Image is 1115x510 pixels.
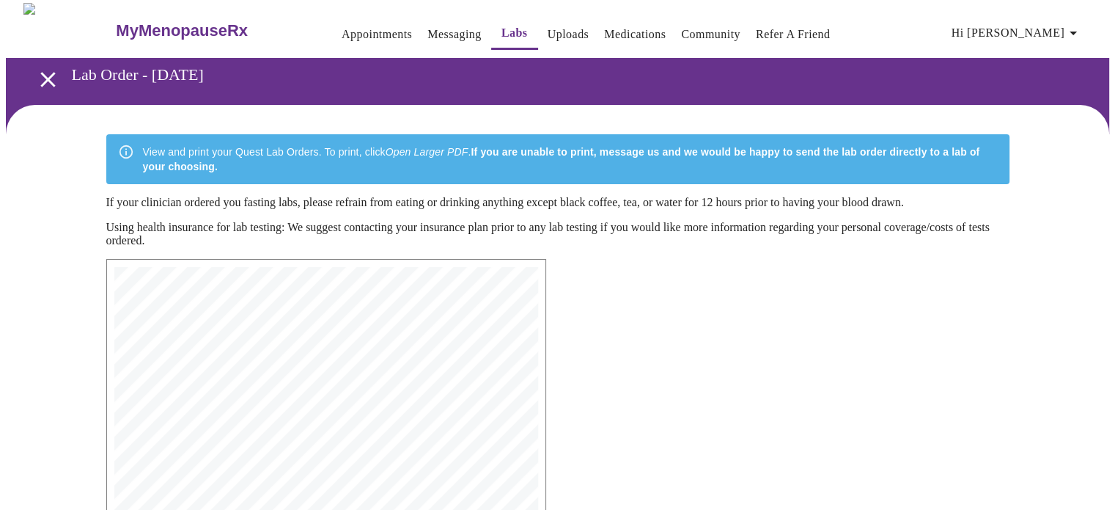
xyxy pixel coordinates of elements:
button: Hi [PERSON_NAME] [946,18,1088,48]
span: [STREET_ADDRESS][PERSON_NAME] [155,403,308,412]
button: Labs [491,18,538,50]
em: Open Larger PDF [386,146,468,158]
strong: If you are unable to print, message us and we would be happy to send the lab order directly to a ... [143,146,980,172]
span: [GEOGRAPHIC_DATA] [155,319,244,328]
a: Appointments [342,24,412,45]
button: Messaging [422,20,487,49]
a: Uploads [548,24,589,45]
span: Account Number: 73929327 [155,365,281,374]
span: Fax: [PHONE_NUMBER] [155,338,255,346]
span: DOB: [DEMOGRAPHIC_DATA] [155,431,276,440]
a: Labs [501,23,528,43]
span: [STREET_ADDRESS] [155,310,239,318]
h3: MyMenopauseRx [116,21,248,40]
span: Order date: [DATE] [155,459,250,467]
p: If your clinician ordered you fasting labs, please refrain from eating or drinking anything excep... [106,196,1009,209]
span: Hi [PERSON_NAME] [952,23,1082,43]
button: open drawer [26,58,70,101]
button: Refer a Friend [750,20,836,49]
p: Using health insurance for lab testing: We suggest contacting your insurance plan prior to any la... [106,221,1009,247]
a: Refer a Friend [756,24,831,45]
button: Uploads [542,20,595,49]
a: Medications [604,24,666,45]
span: Name: [PERSON_NAME], MSN, APRN, FNP-[GEOGRAPHIC_DATA] [155,487,435,495]
a: Messaging [427,24,481,45]
span: Sex: [DEMOGRAPHIC_DATA] [155,440,276,449]
span: Ordering Physician [155,477,250,486]
span: 3048079277 [155,421,207,430]
span: Phone: [PHONE_NUMBER] [155,329,265,338]
h3: Lab Order - [DATE] [72,65,1034,84]
span: [PERSON_NAME] [155,393,224,402]
a: Community [681,24,740,45]
div: View and print your Quest Lab Orders. To print, click . [143,139,998,180]
span: Patient Information: [155,385,260,393]
button: Appointments [336,20,418,49]
span: [PERSON_NAME][GEOGRAPHIC_DATA], [US_STATE][GEOGRAPHIC_DATA] [155,412,466,421]
span: NPI: [US_HEALTHCARE_NPI] [155,496,281,505]
span: MyMenopauseRx Medical Group [155,301,297,310]
span: Insurance Bill [155,357,229,365]
a: MyMenopauseRx [114,5,306,57]
button: Community [675,20,746,49]
img: MyMenopauseRx Logo [23,3,114,58]
button: Medications [598,20,671,49]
